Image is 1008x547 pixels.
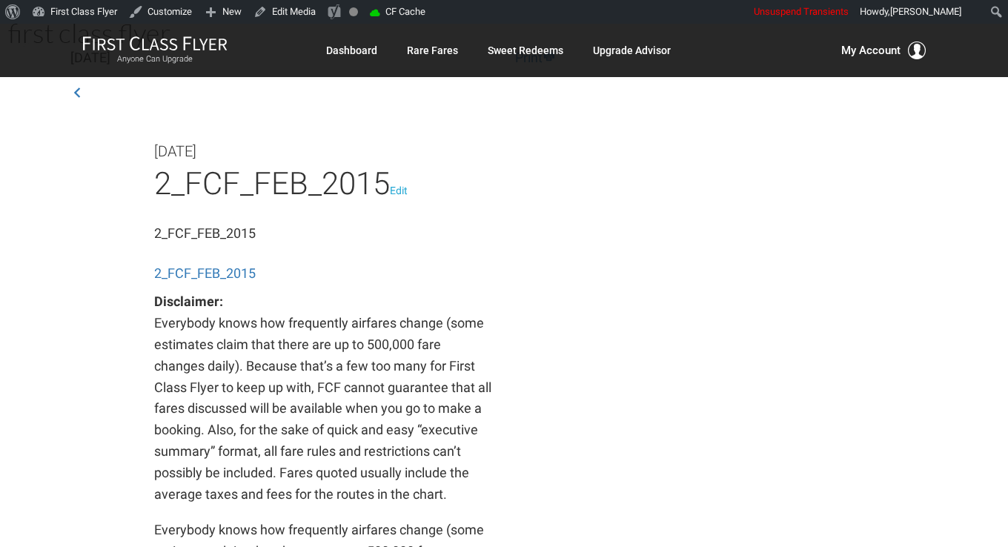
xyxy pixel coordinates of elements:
a: Rare Fares [407,37,458,64]
a: Edit [390,185,408,196]
span: [PERSON_NAME] [890,6,961,17]
span: Unsuspend Transients [754,6,849,17]
a: Sweet Redeems [488,37,563,64]
small: Anyone Can Upgrade [82,54,228,64]
a: First Class FlyerAnyone Can Upgrade [82,36,228,65]
span: [DATE] [154,142,196,160]
span: My Account [841,42,901,59]
a: 2_FCF_FEB_2015 [154,265,256,281]
p: Everybody knows how frequently airfares change (some estimates claim that there are up to 500,000... [154,313,494,505]
div: 2_FCF_FEB_2015 [154,223,855,245]
a: ← 2_FCF_FEB_2015 [70,87,186,102]
h1: 2_FCF_FEB_2015 [154,167,855,201]
a: Dashboard [326,37,377,64]
img: First Class Flyer [82,36,228,51]
button: My Account [841,42,926,59]
span: ← 2_FCF_FEB_2015 [84,87,186,105]
strong: Disclaimer: [154,294,223,309]
a: Upgrade Advisor [593,37,671,64]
